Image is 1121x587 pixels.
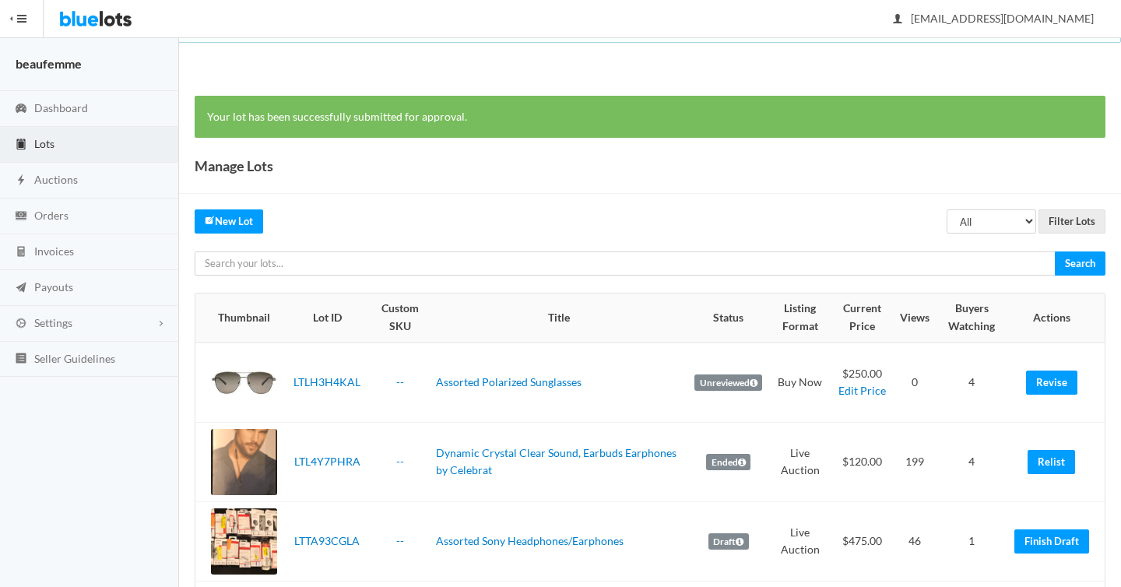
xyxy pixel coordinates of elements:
[396,534,404,547] a: --
[831,501,894,581] td: $475.00
[34,137,54,150] span: Lots
[936,343,1008,423] td: 4
[768,343,831,423] td: Buy Now
[436,446,676,477] a: Dynamic Crystal Clear Sound, Earbuds Earphones by Celebrat
[1008,293,1105,342] th: Actions
[708,533,749,550] label: Draft
[13,102,29,117] ion-icon: speedometer
[1026,371,1077,395] a: Revise
[396,455,404,468] a: --
[1038,209,1105,234] input: Filter Lots
[34,101,88,114] span: Dashboard
[936,422,1008,501] td: 4
[694,374,762,392] label: Unreviewed
[207,108,1093,126] p: Your lot has been successfully submitted for approval.
[1028,450,1075,474] a: Relist
[890,12,905,27] ion-icon: person
[195,154,273,178] h1: Manage Lots
[706,454,750,471] label: Ended
[13,281,29,296] ion-icon: paper plane
[396,375,404,388] a: --
[436,375,582,388] a: Assorted Polarized Sunglasses
[436,534,624,547] a: Assorted Sony Headphones/Earphones
[283,293,371,342] th: Lot ID
[34,173,78,186] span: Auctions
[371,293,430,342] th: Custom SKU
[894,12,1094,25] span: [EMAIL_ADDRESS][DOMAIN_NAME]
[294,455,360,468] a: LTL4Y7PHRA
[34,244,74,258] span: Invoices
[13,317,29,332] ion-icon: cog
[34,280,73,293] span: Payouts
[936,293,1008,342] th: Buyers Watching
[430,293,688,342] th: Title
[688,293,768,342] th: Status
[195,251,1056,276] input: Search your lots...
[13,209,29,224] ion-icon: cash
[34,316,72,329] span: Settings
[894,501,936,581] td: 46
[13,245,29,260] ion-icon: calculator
[294,534,360,547] a: LTTA93CGLA
[768,501,831,581] td: Live Auction
[894,293,936,342] th: Views
[831,293,894,342] th: Current Price
[34,209,69,222] span: Orders
[1055,251,1105,276] input: Search
[13,352,29,367] ion-icon: list box
[195,293,283,342] th: Thumbnail
[838,384,886,397] a: Edit Price
[293,375,360,388] a: LTLH3H4KAL
[894,343,936,423] td: 0
[768,422,831,501] td: Live Auction
[768,293,831,342] th: Listing Format
[34,352,115,365] span: Seller Guidelines
[205,215,215,225] ion-icon: create
[13,138,29,153] ion-icon: clipboard
[195,209,263,234] a: createNew Lot
[1014,529,1089,554] a: Finish Draft
[13,174,29,188] ion-icon: flash
[894,422,936,501] td: 199
[936,501,1008,581] td: 1
[831,422,894,501] td: $120.00
[16,56,82,71] strong: beaufemme
[831,343,894,423] td: $250.00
